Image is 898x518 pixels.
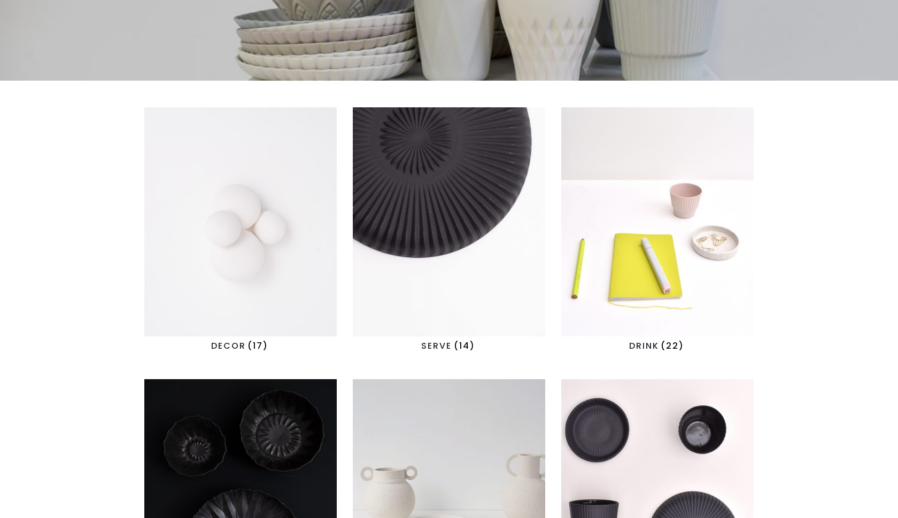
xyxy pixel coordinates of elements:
[353,336,545,355] h2: SERVE
[144,107,337,355] a: Visit product category DECOR
[659,338,686,354] mark: (22)
[561,336,754,355] h2: DRINK
[144,336,337,355] h2: DECOR
[452,338,476,354] mark: (14)
[246,338,270,354] mark: (17)
[561,107,754,355] a: Visit product category DRINK
[353,107,545,336] img: SERVE
[144,107,337,336] img: DECOR
[353,107,545,355] a: Visit product category SERVE
[561,107,754,336] img: DRINK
